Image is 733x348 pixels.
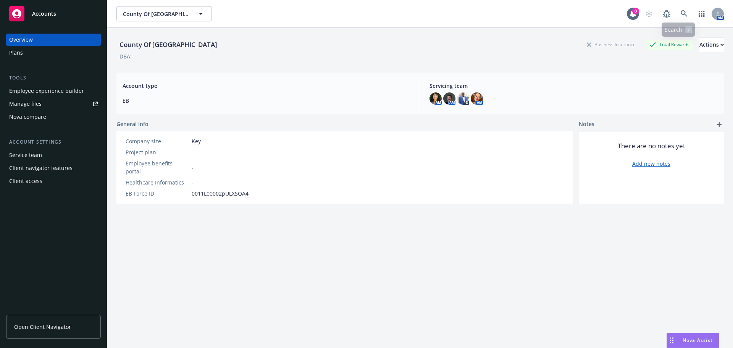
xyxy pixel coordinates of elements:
div: Manage files [9,98,42,110]
a: Plans [6,47,101,59]
a: Report a Bug [659,6,674,21]
span: Key [192,137,201,145]
img: photo [457,92,469,105]
div: Total Rewards [646,40,693,49]
span: - [192,163,194,172]
span: EB [123,97,411,105]
a: Client access [6,175,101,187]
a: Start snowing [641,6,657,21]
img: photo [429,92,442,105]
span: Account type [123,82,411,90]
a: Accounts [6,3,101,24]
a: Nova compare [6,111,101,123]
span: - [192,148,194,156]
div: DBA: - [119,52,134,60]
div: Plans [9,47,23,59]
a: Client navigator features [6,162,101,174]
a: Overview [6,34,101,46]
div: Nova compare [9,111,46,123]
span: There are no notes yet [618,141,685,151]
div: 8 [632,8,639,15]
a: Switch app [694,6,709,21]
div: Healthcare Informatics [126,178,189,186]
div: Company size [126,137,189,145]
a: Add new notes [632,160,670,168]
span: Notes [579,120,594,129]
a: add [715,120,724,129]
span: General info [116,120,149,128]
span: Servicing team [429,82,718,90]
div: EB Force ID [126,189,189,197]
div: Account settings [6,138,101,146]
button: Actions [699,37,724,52]
span: Nova Assist [683,337,713,343]
a: Service team [6,149,101,161]
div: Client access [9,175,42,187]
a: Employee experience builder [6,85,101,97]
a: Search [676,6,692,21]
div: Employee benefits portal [126,159,189,175]
div: Drag to move [667,333,676,348]
span: 0011L00002pULXSQA4 [192,189,249,197]
div: Client navigator features [9,162,73,174]
a: Manage files [6,98,101,110]
button: Nova Assist [667,333,719,348]
span: County Of [GEOGRAPHIC_DATA] [123,10,189,18]
div: Overview [9,34,33,46]
span: - [192,178,194,186]
img: photo [443,92,455,105]
div: Service team [9,149,42,161]
div: Project plan [126,148,189,156]
div: Business Insurance [583,40,639,49]
div: Tools [6,74,101,82]
img: photo [471,92,483,105]
span: Open Client Navigator [14,323,71,331]
div: County Of [GEOGRAPHIC_DATA] [116,40,220,50]
span: Accounts [32,11,56,17]
button: County Of [GEOGRAPHIC_DATA] [116,6,212,21]
div: Employee experience builder [9,85,84,97]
